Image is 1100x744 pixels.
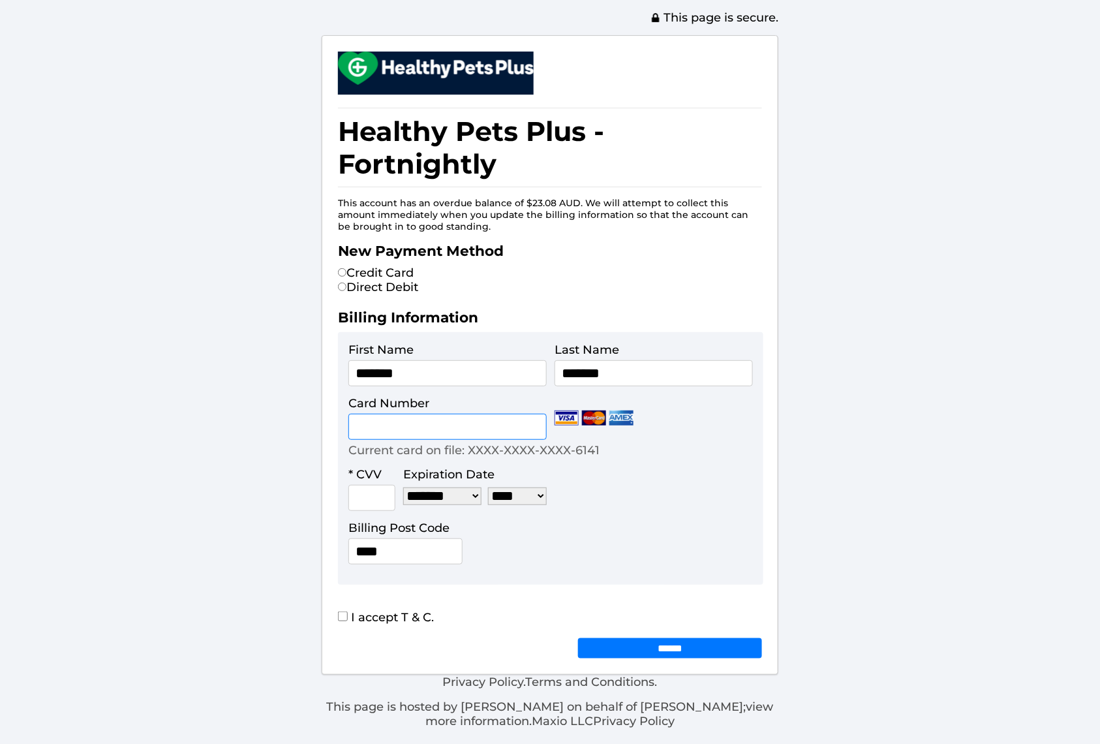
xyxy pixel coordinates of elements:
label: Last Name [555,343,619,357]
label: Card Number [348,396,429,411]
img: Mastercard [582,411,606,426]
input: I accept T & C. [338,612,348,621]
label: I accept T & C. [338,610,434,625]
h1: Healthy Pets Plus - Fortnightly [338,108,762,187]
img: small.png [338,52,534,85]
h2: Billing Information [338,309,762,332]
label: Direct Debit [338,280,418,294]
a: Privacy Policy [443,675,524,689]
a: Terms and Conditions [526,675,655,689]
p: This page is hosted by [PERSON_NAME] on behalf of [PERSON_NAME]; Maxio LLC [322,700,778,728]
label: * CVV [348,467,382,482]
p: Current card on file: XXXX-XXXX-XXXX-6141 [348,443,600,457]
img: Amex [609,411,634,426]
a: Privacy Policy [593,714,675,728]
label: First Name [348,343,414,357]
img: Visa [555,411,579,426]
a: view more information. [425,700,774,728]
span: This page is secure. [650,10,778,25]
p: This account has an overdue balance of $23.08 AUD. We will attempt to collect this amount immedia... [338,197,762,232]
div: . . [322,675,778,728]
input: Credit Card [338,268,346,277]
label: Credit Card [338,266,414,280]
h2: New Payment Method [338,242,762,266]
input: Direct Debit [338,283,346,291]
label: Expiration Date [403,467,495,482]
label: Billing Post Code [348,521,450,535]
